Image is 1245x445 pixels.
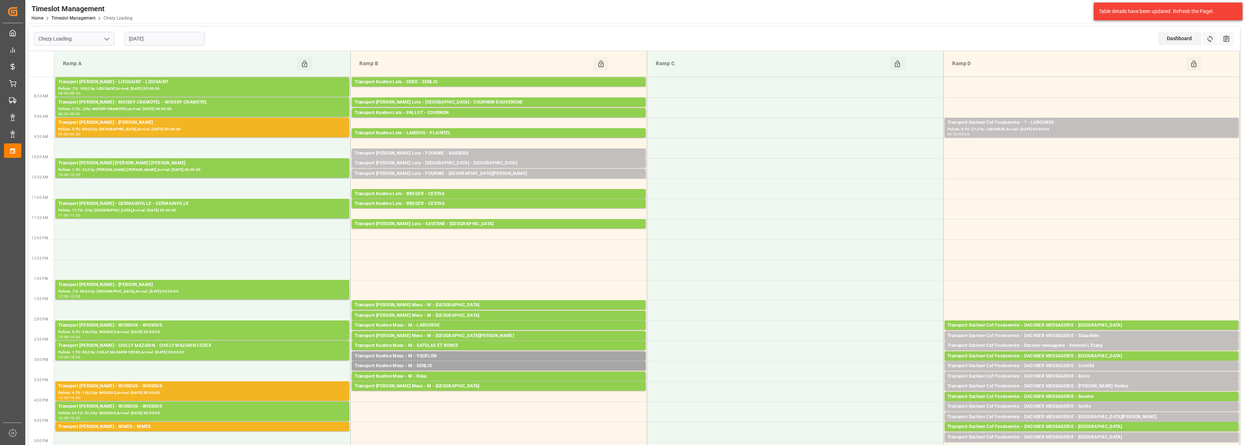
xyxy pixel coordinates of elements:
div: Ramp C [653,57,890,71]
input: DD-MM-YYYY [124,32,205,46]
div: Pallets: ,TU: 240,City: [GEOGRAPHIC_DATA],Arrival: [DATE] 00:00:00 [355,370,643,376]
div: Transport Kuehne Mess - M - SATOLAS ET BONCE [355,342,643,349]
div: 09:00 [58,133,69,136]
div: Pallets: ,TU: 25,City: [GEOGRAPHIC_DATA][PERSON_NAME],Arrival: [DATE] 00:00:00 [355,177,643,184]
div: - [69,295,70,298]
div: - [69,173,70,176]
span: 8:30 AM [34,94,48,98]
div: Pallets: ,TU: 18,City: [GEOGRAPHIC_DATA],Arrival: [DATE] 00:00:00 [948,360,1236,366]
div: Pallets: ,TU: 2,City: [GEOGRAPHIC_DATA],Arrival: [DATE] 00:00:00 [948,329,1236,335]
div: Pallets: 8,TU: 21,City: LABOURSE,Arrival: [DATE] 00:00:00 [948,126,1236,133]
div: 08:30 [58,112,69,116]
div: 09:30 [959,133,970,136]
div: Ramp A [60,57,297,71]
div: Pallets: ,TU: 90,City: [GEOGRAPHIC_DATA],Arrival: [DATE] 00:00:00 [948,400,1236,407]
a: Home [31,16,43,21]
input: Type to search/select [34,32,114,46]
div: Pallets: ,TU: 8,City: [GEOGRAPHIC_DATA],Arrival: [DATE] 00:00:00 [355,319,643,326]
div: Pallets: 1,TU: 32,City: [GEOGRAPHIC_DATA],Arrival: [DATE] 00:00:00 [355,309,643,315]
div: Transport Dachser Cof Foodservice - DACHSER MESSAGERIE - [PERSON_NAME] Verdes [948,383,1236,390]
div: Transport [PERSON_NAME] Lots - SAVERNE - [GEOGRAPHIC_DATA] [355,221,643,228]
div: Pallets: ,TU: 70,City: [GEOGRAPHIC_DATA],Arrival: [DATE] 00:00:00 [355,167,643,173]
div: Pallets: 24,TU: 32,City: WISSOUS,Arrival: [DATE] 00:00:00 [58,410,346,416]
div: Pallets: 1,TU: 64,City: LABOURSE,Arrival: [DATE] 00:00:00 [355,329,643,335]
div: Transport Dachser Cof Foodservice - DACHSER MESSAGERIE - [GEOGRAPHIC_DATA] [948,322,1236,329]
span: 1:30 PM [34,297,48,301]
div: - [69,356,70,359]
span: 10:00 AM [31,155,48,159]
div: Pallets: ,TU: 441,City: [GEOGRAPHIC_DATA],Arrival: [DATE] 00:00:00 [58,431,346,437]
div: Pallets: 1,TU: 42,City: [PERSON_NAME] [PERSON_NAME],Arrival: [DATE] 00:00:00 [58,167,346,173]
div: Transport Dachser Cof Foodservice - DACHSER MESSAGERIE - [GEOGRAPHIC_DATA] [948,423,1236,431]
div: Pallets: 1,TU: 16,City: [GEOGRAPHIC_DATA],Arrival: [DATE] 00:00:00 [948,370,1236,376]
div: - [958,133,959,136]
div: Transport Dachser Cof Foodservice - DACHSER MESSAGERIE - Barco [948,373,1236,380]
div: Transport [PERSON_NAME] Mess - M - [GEOGRAPHIC_DATA] [355,312,643,319]
div: Pallets: 3,TU: ,City: MOISSY-CRAMOYEL,Arrival: [DATE] 00:00:00 [58,106,346,112]
div: Transport [PERSON_NAME] Lots - FOURNIE - [GEOGRAPHIC_DATA][PERSON_NAME] [355,170,643,177]
div: Pallets: 17,TU: ,City: [GEOGRAPHIC_DATA],Arrival: [DATE] 00:00:00 [58,207,346,214]
div: 08:00 [58,92,69,95]
div: Transport [PERSON_NAME] Lots - FOURNIE - BASSENS [355,150,643,157]
span: 2:00 PM [34,317,48,321]
div: Transport Dachser Cof Foodservice - DACHSER MESSAGERIE - Soneiro [948,393,1236,400]
div: Transport Dachser Cof Foodservice - DACHSER MESSAGERIE - Talaudière [948,332,1236,340]
div: Transport [PERSON_NAME] Lots - [GEOGRAPHIC_DATA] - [GEOGRAPHIC_DATA] [355,160,643,167]
div: Transport [PERSON_NAME] - [PERSON_NAME] [58,281,346,289]
div: Dashboard [1158,32,1202,45]
div: 09:30 [70,133,80,136]
span: 12:00 PM [31,236,48,240]
div: Pallets: ,TU: 175,City: Verneuil L'Etang,Arrival: [DATE] 00:00:00 [948,349,1236,356]
div: Pallets: 5,TU: 742,City: [GEOGRAPHIC_DATA],Arrival: [DATE] 00:00:00 [355,137,643,143]
div: Transport [PERSON_NAME] - MOISSY-CRAMOYEL - MOISSY-CRAMOYEL [58,99,346,106]
div: Transport [PERSON_NAME] - GERMAINVILLE - GERMAINVILLE [58,200,346,207]
span: 3:30 PM [34,378,48,382]
div: Pallets: ,TU: 584,City: [GEOGRAPHIC_DATA],Arrival: [DATE] 00:00:00 [58,289,346,295]
div: Transport Dachser Cof Foodservice - Dachser messagerie - Verneuil L'Etang [948,342,1236,349]
div: - [69,133,70,136]
div: Transport Kuehne Lots - DERE - SENLIS [355,79,643,86]
div: Pallets: 1,TU: 88,City: CHILLY MAZARIN CEDEX,Arrival: [DATE] 00:00:00 [58,349,346,356]
div: Pallets: ,TU: 23,City: SATOLAS ET BONCE,Arrival: [DATE] 00:00:00 [355,349,643,356]
div: Transport Kuehne Lots - PALLUT - COURNON [355,109,643,117]
div: 11:00 [58,214,69,217]
div: Pallets: ,TU: 28,City: [GEOGRAPHIC_DATA],Arrival: [DATE] 00:00:00 [355,360,643,366]
div: Pallets: 1,TU: 490,City: [GEOGRAPHIC_DATA],Arrival: [DATE] 00:00:00 [355,86,643,92]
div: Pallets: 4,TU: 617,City: [GEOGRAPHIC_DATA],Arrival: [DATE] 00:00:00 [355,117,643,123]
div: 16:00 [58,416,69,420]
div: Transport Dachser Cof Foodservice - DACHSER MESSAGERIE - Cornillé [948,362,1236,370]
div: Transport Kuehne Lots - BREGER - CESTAS [355,200,643,207]
div: Transport Dachser Cof Foodservice - DACHSER MESSAGERIE - [GEOGRAPHIC_DATA] [948,434,1236,441]
div: Transport [PERSON_NAME] [PERSON_NAME] [PERSON_NAME] [58,160,346,167]
span: 10:30 AM [31,175,48,179]
div: Pallets: 4,TU: ,City: [GEOGRAPHIC_DATA],Arrival: [DATE] 00:00:00 [355,157,643,163]
div: - [69,92,70,95]
div: Pallets: ,TU: 2,City: [GEOGRAPHIC_DATA],Arrival: [DATE] 00:00:00 [355,390,643,396]
div: 10:30 [70,173,80,176]
div: Transport Kuehne Mess - M - SENLIS [355,362,643,370]
div: Transport Dachser Cof Foodservice - ? - LABOURSE [948,119,1236,126]
div: - [69,214,70,217]
div: Transport Kuehne Mess - M - YQUELON [355,353,643,360]
div: Pallets: 2,TU: ,City: [GEOGRAPHIC_DATA],Arrival: [DATE] 00:00:00 [948,340,1236,346]
div: Transport [PERSON_NAME] - LIEUSAINT - LIEUSAINT [58,79,346,86]
div: Pallets: ,TU: 160,City: Barco,Arrival: [DATE] 00:00:00 [948,380,1236,386]
div: - [69,335,70,339]
div: Transport [PERSON_NAME] - CHILLY MAZARIN - CHILLY MAZARIN CEDEX [58,342,346,349]
div: Pallets: 2,TU: ,City: [GEOGRAPHIC_DATA][PERSON_NAME][PERSON_NAME],Arrival: [DATE] 00:00:00 [355,340,643,346]
div: Timeslot Management [31,3,132,14]
span: 9:30 AM [34,135,48,139]
div: Pallets: ,TU: 76,City: [GEOGRAPHIC_DATA],Arrival: [DATE] 00:00:00 [948,390,1236,396]
a: Timeslot Management [51,16,96,21]
div: 15:30 [58,396,69,399]
span: 1:00 PM [34,277,48,281]
div: Pallets: 2,TU: 20,City: [GEOGRAPHIC_DATA],Arrival: [DATE] 00:00:00 [948,431,1236,437]
button: open menu [101,33,112,45]
div: Transport [PERSON_NAME] - WISSOUS - WISSOUS [58,322,346,329]
div: Transport [PERSON_NAME] Lots - [GEOGRAPHIC_DATA] - COURNON D'AUVERGNE [355,99,643,106]
span: 5:00 PM [34,439,48,443]
div: 15:00 [70,356,80,359]
div: Transport Dachser Cof Foodservice - DACHSER MESSAGERIE - [GEOGRAPHIC_DATA][PERSON_NAME] [948,413,1236,421]
div: Transport [PERSON_NAME] - WISSOUS - WISSOUS [58,383,346,390]
div: Pallets: 1,TU: ,City: [GEOGRAPHIC_DATA],Arrival: [DATE] 00:00:00 [355,228,643,234]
